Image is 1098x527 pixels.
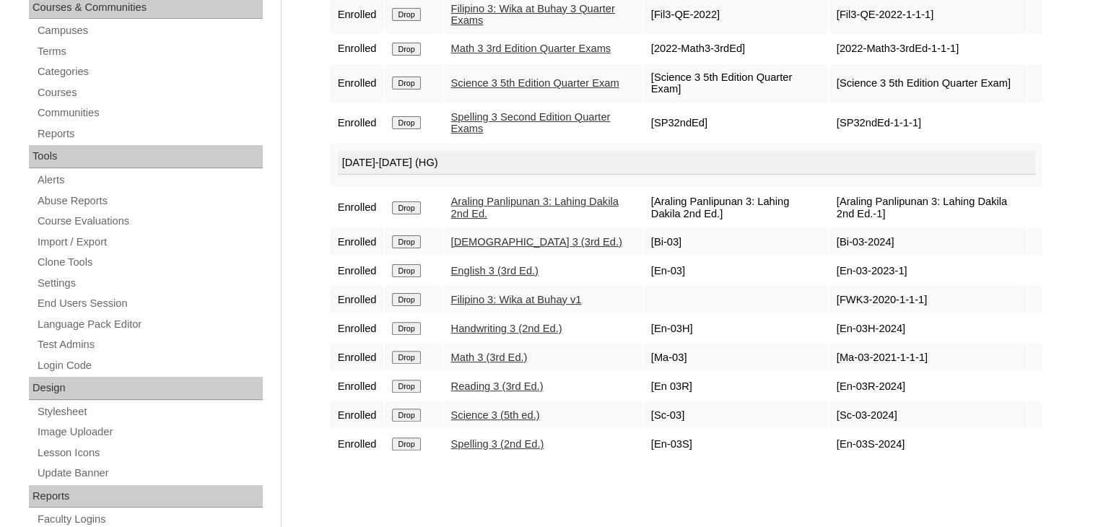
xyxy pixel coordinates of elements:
a: Campuses [36,22,263,40]
a: Alerts [36,171,263,189]
input: Drop [392,351,420,364]
td: [Ma-03] [644,344,828,371]
td: Enrolled [331,228,384,256]
a: End Users Session [36,295,263,313]
a: Communities [36,104,263,122]
td: [En-03] [644,257,828,284]
td: Enrolled [331,430,384,458]
input: Drop [392,235,420,248]
input: Drop [392,201,420,214]
td: [En 03R] [644,373,828,400]
div: Reports [29,485,263,508]
input: Drop [392,322,420,335]
a: Settings [36,274,263,292]
a: Abuse Reports [36,192,263,210]
input: Drop [392,264,420,277]
a: Clone Tools [36,253,263,271]
td: [En-03R-2024] [829,373,1027,400]
td: [Sc-03-2024] [829,401,1027,429]
a: Reports [36,125,263,143]
a: Test Admins [36,336,263,354]
td: [2022-Math3-3rdEd-1-1-1] [829,35,1027,63]
td: Enrolled [331,35,384,63]
td: Enrolled [331,64,384,103]
input: Drop [392,8,420,21]
a: Courses [36,84,263,102]
a: Language Pack Editor [36,315,263,334]
td: [Araling Panlipunan 3: Lahing Dakila 2nd Ed.-1] [829,188,1027,227]
input: Drop [392,43,420,56]
td: [2022-Math3-3rdEd] [644,35,828,63]
td: [En-03S-2024] [829,430,1027,458]
input: Drop [392,380,420,393]
td: [Bi-03] [644,228,828,256]
td: [Araling Panlipunan 3: Lahing Dakila 2nd Ed.] [644,188,828,227]
div: Tools [29,145,263,168]
a: Terms [36,43,263,61]
a: Image Uploader [36,423,263,441]
a: Stylesheet [36,403,263,421]
td: [SP32ndEd-1-1-1] [829,104,1027,142]
td: [En-03H] [644,315,828,342]
a: English 3 (3rd Ed.) [451,265,539,276]
a: Araling Panlipunan 3: Lahing Dakila 2nd Ed. [451,196,619,219]
td: Enrolled [331,373,384,400]
a: Categories [36,63,263,81]
a: Spelling 3 Second Edition Quarter Exams [451,111,611,135]
input: Drop [392,116,420,129]
input: Drop [392,77,420,90]
input: Drop [392,409,420,422]
td: Enrolled [331,104,384,142]
a: Spelling 3 (2nd Ed.) [451,438,544,450]
td: [FWK3-2020-1-1-1] [829,286,1027,313]
td: [Science 3 5th Edition Quarter Exam] [644,64,828,103]
td: [Science 3 5th Edition Quarter Exam] [829,64,1027,103]
td: [En-03H-2024] [829,315,1027,342]
td: Enrolled [331,401,384,429]
td: Enrolled [331,315,384,342]
div: [DATE]-[DATE] (HG) [338,151,1035,175]
td: Enrolled [331,286,384,313]
a: Filipino 3: Wika at Buhay 3 Quarter Exams [451,3,615,27]
a: Login Code [36,357,263,375]
a: Lesson Icons [36,444,263,462]
td: [SP32ndEd] [644,104,828,142]
a: Math 3 (3rd Ed.) [451,352,528,363]
td: [En-03S] [644,430,828,458]
a: Course Evaluations [36,212,263,230]
td: [Ma-03-2021-1-1-1] [829,344,1027,371]
input: Drop [392,437,420,450]
a: Math 3 3rd Edition Quarter Exams [451,43,611,54]
div: Design [29,377,263,400]
a: Import / Export [36,233,263,251]
a: [DEMOGRAPHIC_DATA] 3 (3rd Ed.) [451,236,622,248]
td: [Sc-03] [644,401,828,429]
td: [En-03-2023-1] [829,257,1027,284]
a: Handwriting 3 (2nd Ed.) [451,323,562,334]
td: Enrolled [331,188,384,227]
td: Enrolled [331,257,384,284]
a: Science 3 (5th ed.) [451,409,540,421]
a: Science 3 5th Edition Quarter Exam [451,77,619,89]
td: [Bi-03-2024] [829,228,1027,256]
td: Enrolled [331,344,384,371]
a: Update Banner [36,464,263,482]
a: Filipino 3: Wika at Buhay v1 [451,294,582,305]
input: Drop [392,293,420,306]
a: Reading 3 (3rd Ed.) [451,380,544,392]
